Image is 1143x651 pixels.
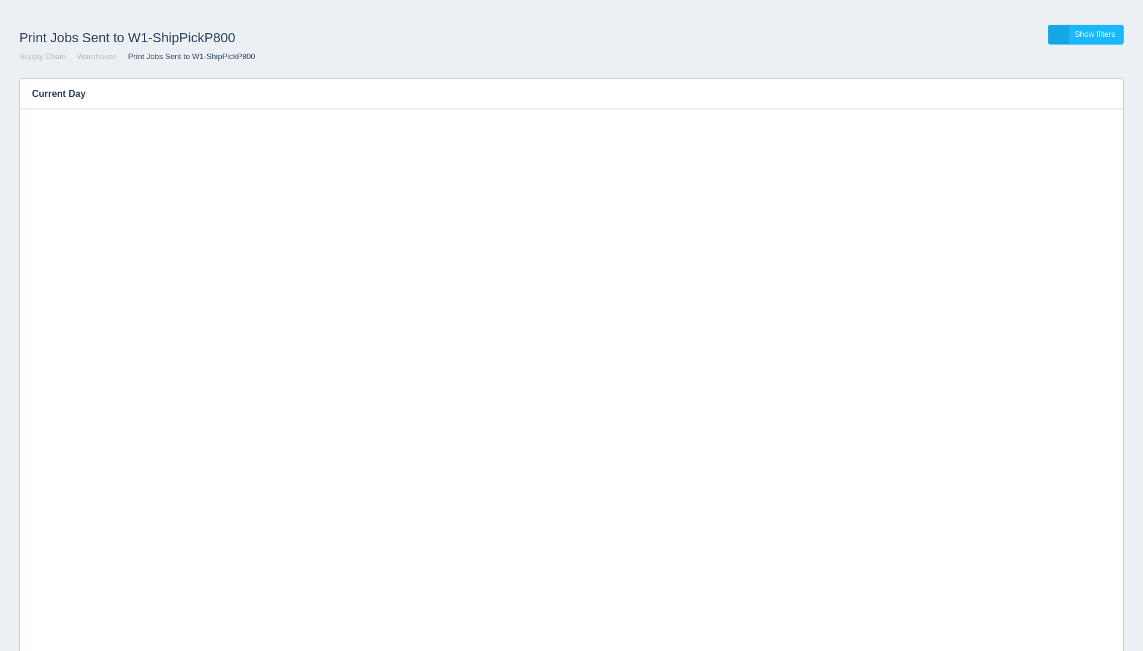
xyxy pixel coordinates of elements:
a: Show filters [1048,25,1124,45]
a: Warehouse [77,52,117,61]
span: Show filters [1075,30,1115,39]
h3: Current Day [20,79,1086,109]
a: Supply Chain [19,52,66,61]
li: Print Jobs Sent to W1-ShipPickP800 [119,51,255,63]
h1: Print Jobs Sent to W1-ShipPickP800 [19,25,572,51]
